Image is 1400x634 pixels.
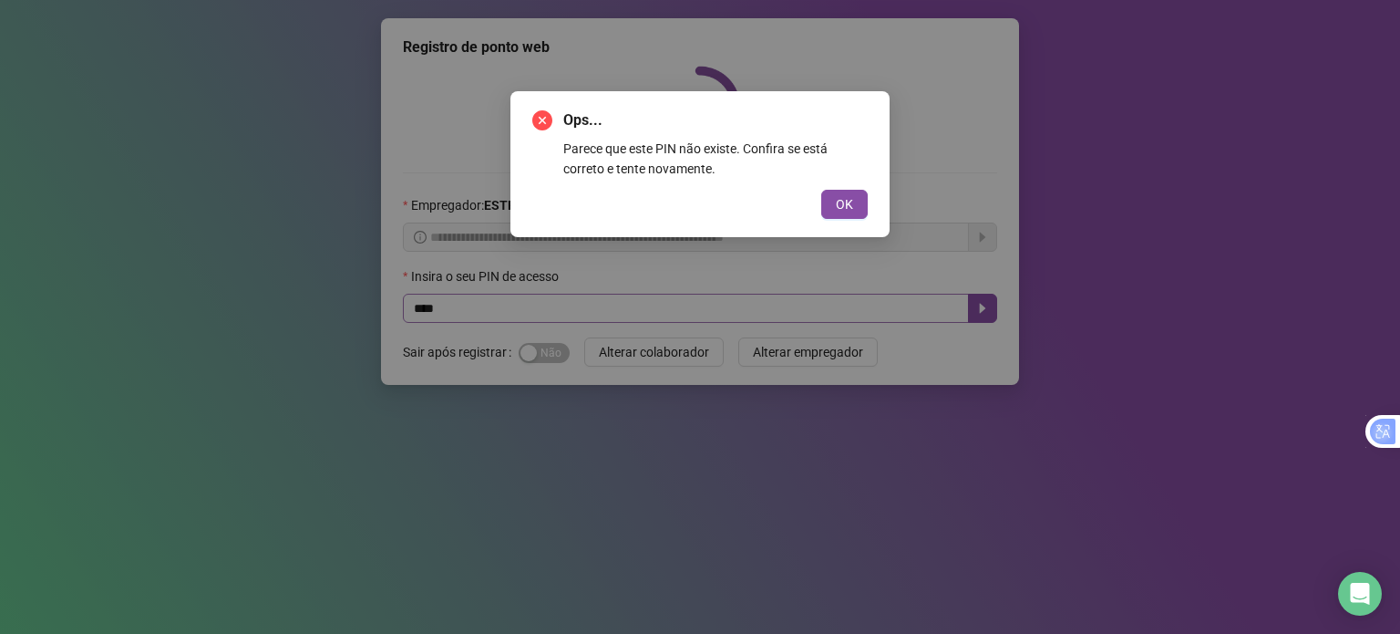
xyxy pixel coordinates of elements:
[563,109,868,131] span: Ops...
[836,194,853,214] span: OK
[821,190,868,219] button: OK
[563,139,868,179] div: Parece que este PIN não existe. Confira se está correto e tente novamente.
[1338,572,1382,616] div: Open Intercom Messenger
[532,110,552,130] span: close-circle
